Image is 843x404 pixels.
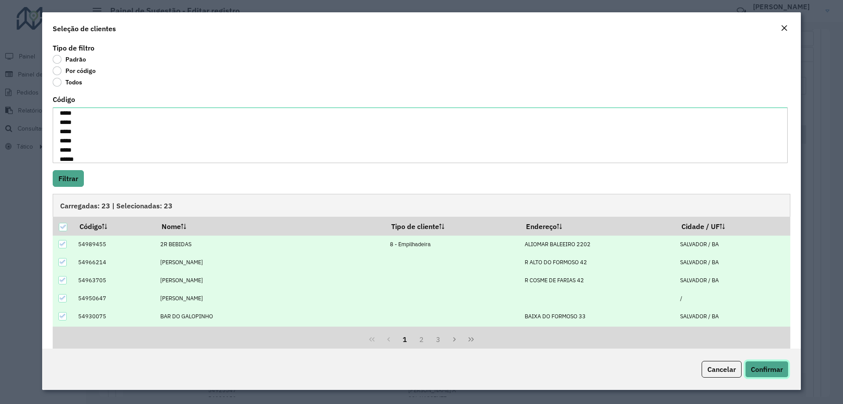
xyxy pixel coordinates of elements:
[155,289,385,307] td: [PERSON_NAME]
[396,331,413,348] button: 1
[707,365,736,374] span: Cancelar
[675,307,790,325] td: SALVADOR / BA
[53,23,116,34] h4: Seleção de clientes
[73,271,155,289] td: 54963705
[73,217,155,235] th: Código
[53,78,82,87] label: Todos
[781,25,788,32] em: Fechar
[155,236,385,254] td: 2R BEBIDAS
[73,253,155,271] td: 54966214
[73,325,155,343] td: 54940627
[675,236,790,254] td: SALVADOR / BA
[385,236,520,254] td: 8 - Empilhadeira
[73,289,155,307] td: 54950647
[385,217,520,235] th: Tipo de cliente
[53,194,790,217] div: Carregadas: 23 | Selecionadas: 23
[702,361,742,378] button: Cancelar
[675,289,790,307] td: /
[778,23,790,34] button: Close
[520,271,675,289] td: R COSME DE FARIAS 42
[155,217,385,235] th: Nome
[413,331,430,348] button: 2
[430,331,447,348] button: 3
[463,331,479,348] button: Last Page
[675,217,790,235] th: Cidade / UF
[520,307,675,325] td: BAIXA DO FORMOSO 33
[155,253,385,271] td: [PERSON_NAME]
[520,325,675,343] td: BARNABE 19
[675,253,790,271] td: SALVADOR / BA
[155,325,385,343] td: [PERSON_NAME]
[53,55,86,64] label: Padrão
[675,325,790,343] td: SALVADOR / BA
[520,236,675,254] td: ALIOMAR BALEEIRO 2202
[155,307,385,325] td: BAR DO GALOPINHO
[447,331,463,348] button: Next Page
[520,253,675,271] td: R ALTO DO FORMOSO 42
[745,361,789,378] button: Confirmar
[53,43,94,53] label: Tipo de filtro
[155,271,385,289] td: [PERSON_NAME]
[53,94,75,105] label: Código
[520,217,675,235] th: Endereço
[53,66,96,75] label: Por código
[53,170,84,187] button: Filtrar
[73,236,155,254] td: 54989455
[675,271,790,289] td: SALVADOR / BA
[751,365,783,374] span: Confirmar
[73,307,155,325] td: 54930075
